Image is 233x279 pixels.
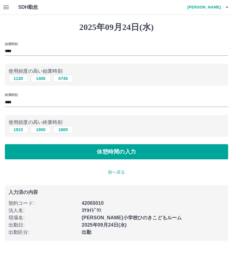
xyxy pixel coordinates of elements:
[8,126,28,133] button: 1915
[5,22,228,32] h1: 2025年09月24日(水)
[8,119,225,126] p: 使用頻度の高い終業時刻
[5,144,228,159] button: 休憩時間の入力
[82,222,127,228] b: 2025年09月24日(水)
[8,214,78,221] p: 現場名 :
[53,75,73,82] button: 0745
[5,42,18,46] label: 始業時刻
[8,207,78,214] p: 法人名 :
[8,229,78,236] p: 出勤区分 :
[31,75,50,82] button: 1400
[8,200,78,207] p: 契約コード :
[82,230,91,235] b: 出勤
[82,215,182,220] b: [PERSON_NAME]小学校ひのきこどもルーム
[8,75,28,82] button: 1130
[8,190,225,195] p: 入力済の内容
[8,221,78,229] p: 出勤日 :
[5,93,18,97] label: 終業時刻
[31,126,50,133] button: 1900
[82,201,103,206] b: 42065010
[5,169,228,175] p: 前へ戻る
[82,208,101,213] b: ﾖﾂｶｲﾄﾞｳｼ
[8,68,225,75] p: 使用頻度の高い始業時刻
[53,126,73,133] button: 1800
